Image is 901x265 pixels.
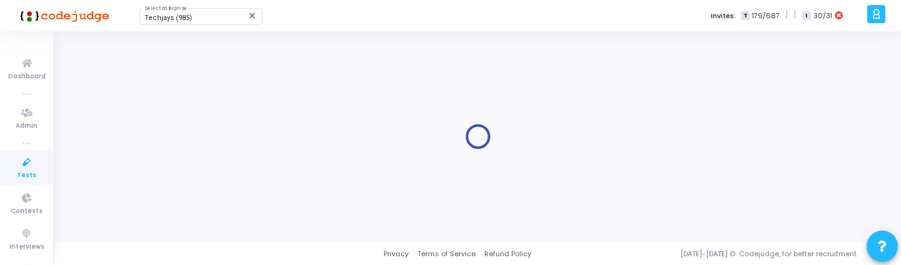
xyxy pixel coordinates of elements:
div: [DATE]-[DATE] © Codejudge, for better recruitment. [531,249,885,259]
span: Tests [17,170,36,181]
span: Admin [16,121,38,132]
label: Invites: [711,11,736,21]
span: T [741,11,749,21]
span: Contests [11,206,43,217]
a: Refund Policy [484,249,531,259]
span: | [794,9,796,22]
span: Dashboard [8,71,46,82]
a: Privacy [384,249,409,259]
img: logo [16,3,109,28]
span: 179/687 [752,11,780,21]
a: Terms of Service [417,249,476,259]
span: I [802,11,810,21]
span: 30/31 [813,11,832,21]
span: Techjays (985) [145,14,192,22]
span: | [786,9,788,22]
span: Interviews [9,242,44,252]
mat-icon: Clear [248,11,258,21]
